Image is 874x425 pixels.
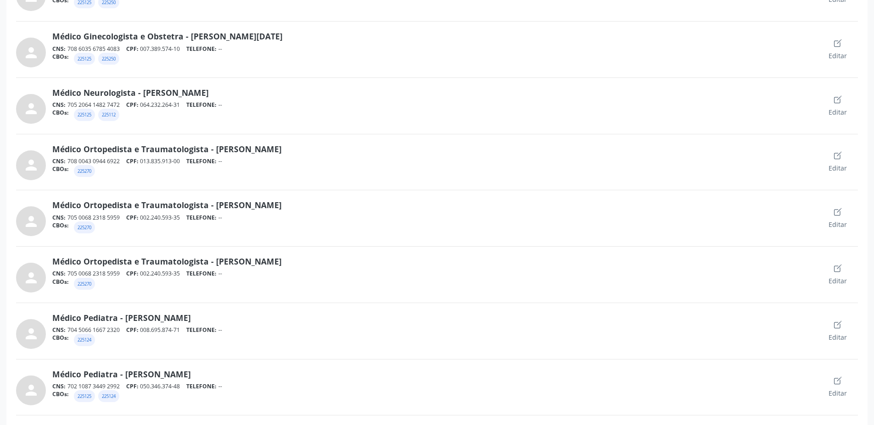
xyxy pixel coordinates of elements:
[52,200,282,210] a: Médico Ortopedista e Traumatologista - [PERSON_NAME]
[186,326,217,334] span: TELEFONE:
[126,101,139,109] span: CPF:
[74,53,95,65] div: Médico clínico
[833,320,842,329] ion-icon: create outline
[52,144,282,154] a: Médico Ortopedista e Traumatologista - [PERSON_NAME]
[52,270,66,277] span: CNS:
[126,382,139,390] span: CPF:
[52,369,191,379] a: Médico Pediatra - [PERSON_NAME]
[52,382,66,390] span: CNS:
[186,101,217,109] span: TELEFONE:
[829,388,847,398] span: Editar
[833,376,842,385] ion-icon: create outline
[186,270,217,277] span: TELEFONE:
[23,326,39,342] i: person
[52,165,69,180] span: CBOs:
[78,168,91,174] small: 225270
[52,256,282,266] a: Médico Ortopedista e Traumatologista - [PERSON_NAME]
[23,270,39,286] i: person
[833,264,842,273] ion-icon: create outline
[186,382,217,390] span: TELEFONE:
[52,157,818,165] div: 708 0043 0944 6922 013.835.913-00 --
[833,207,842,216] ion-icon: create outline
[186,214,217,221] span: TELEFONE:
[78,337,91,343] small: 225124
[74,165,95,177] div: Médico ortopedista e traumatologista
[74,221,95,233] div: Médico ortopedista e traumatologista
[52,326,66,334] span: CNS:
[23,382,39,398] i: person
[829,332,847,342] span: Editar
[74,390,95,402] div: Médico clínico
[52,270,818,277] div: 705 0068 2318 5959 002.240.593-35 --
[102,56,116,62] small: 225250
[126,45,139,53] span: CPF:
[78,112,91,118] small: 225125
[52,45,818,53] div: 708 6035 6785 4083 007.389.574-10 --
[829,220,847,229] span: Editar
[74,278,95,290] div: Médico ortopedista e traumatologista
[829,163,847,173] span: Editar
[52,382,818,390] div: 702 1087 3449 2992 050.346.374-48 --
[78,393,91,399] small: 225125
[829,51,847,61] span: Editar
[52,157,66,165] span: CNS:
[126,157,139,165] span: CPF:
[23,44,39,61] i: person
[52,214,66,221] span: CNS:
[52,313,191,323] a: Médico Pediatra - [PERSON_NAME]
[52,101,818,109] div: 705 2064 1482 7472 064.232.264-31 --
[52,109,69,124] span: CBOs:
[52,326,818,334] div: 704 5066 1667 2320 008.695.874-71 --
[74,109,95,121] div: Médico clínico
[52,31,283,41] a: Médico Ginecologista e Obstetra - [PERSON_NAME][DATE]
[52,88,209,98] a: Médico Neurologista - [PERSON_NAME]
[833,95,842,104] ion-icon: create outline
[23,157,39,173] i: person
[52,53,69,68] span: CBOs:
[52,390,69,405] span: CBOs:
[52,334,69,349] span: CBOs:
[126,326,139,334] span: CPF:
[52,101,66,109] span: CNS:
[829,107,847,117] span: Editar
[52,221,69,237] span: CBOs:
[186,45,217,53] span: TELEFONE:
[78,281,91,287] small: 225270
[98,390,119,402] div: Médico pediatra
[78,56,91,62] small: 225125
[126,214,139,221] span: CPF:
[23,213,39,230] i: person
[52,278,69,293] span: CBOs:
[829,276,847,286] span: Editar
[52,45,66,53] span: CNS:
[833,151,842,160] ion-icon: create outline
[98,53,119,65] div: Médico ginecologista e obstetra
[98,109,119,121] div: Médico neurologista
[52,214,818,221] div: 705 0068 2318 5959 002.240.593-35 --
[74,334,95,346] div: Médico pediatra
[126,270,139,277] span: CPF:
[186,157,217,165] span: TELEFONE:
[23,100,39,117] i: person
[78,225,91,231] small: 225270
[833,39,842,48] ion-icon: create outline
[102,112,116,118] small: 225112
[102,393,116,399] small: 225124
